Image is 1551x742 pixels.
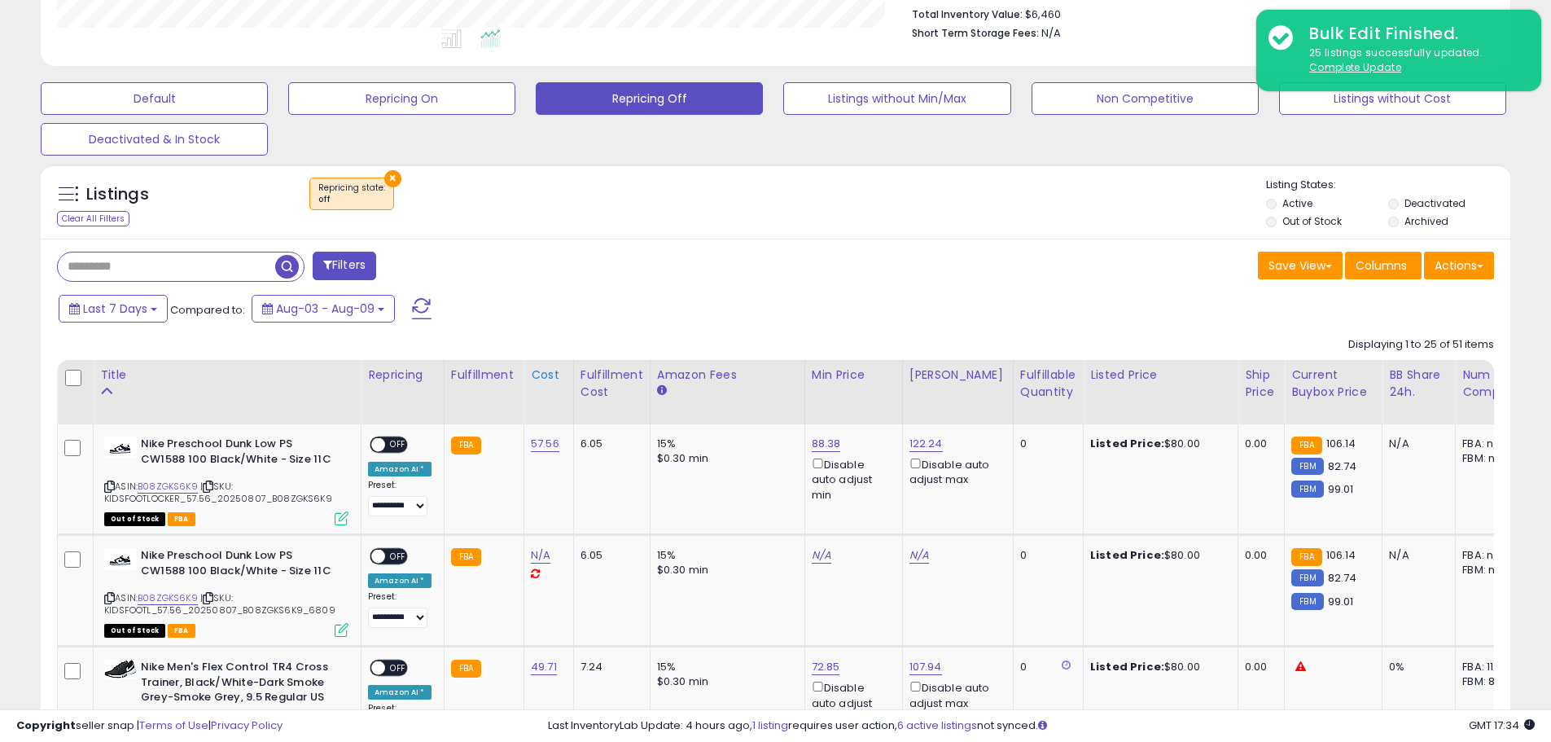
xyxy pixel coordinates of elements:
u: Complete Update [1309,60,1401,74]
a: 49.71 [531,659,557,675]
span: | SKU: KIDSFOOTL_57.56_20250807_B08ZGKS6K9_6809 [104,591,335,616]
small: FBM [1291,593,1323,610]
div: Amazon AI * [368,573,432,588]
div: 0% [1389,660,1443,674]
div: 0.00 [1245,660,1272,674]
a: N/A [812,547,831,564]
button: Listings without Min/Max [783,82,1010,115]
div: Clear All Filters [57,211,129,226]
button: Save View [1258,252,1343,279]
div: 25 listings successfully updated. [1297,46,1529,76]
div: Cost [531,367,567,384]
button: × [384,170,401,187]
li: $6,460 [912,3,1482,23]
a: 6 active listings [897,718,977,733]
div: Num of Comp. [1462,367,1522,401]
span: Repricing state : [318,182,385,206]
div: Disable auto adjust max [909,455,1001,487]
div: 15% [657,437,792,451]
div: $80.00 [1090,548,1225,563]
div: seller snap | | [16,718,283,734]
div: $0.30 min [657,674,792,689]
div: Amazon AI * [368,462,432,476]
button: Repricing Off [536,82,763,115]
b: Nike Preschool Dunk Low PS CW1588 100 Black/White - Size 11C [141,437,339,471]
div: N/A [1389,548,1443,563]
button: Filters [313,252,376,280]
div: 0 [1020,548,1071,563]
div: ASIN: [104,548,348,635]
div: 6.05 [581,548,637,563]
b: Nike Preschool Dunk Low PS CW1588 100 Black/White - Size 11C [141,548,339,582]
div: 0 [1020,660,1071,674]
div: FBA: n/a [1462,548,1516,563]
div: Displaying 1 to 25 of 51 items [1348,337,1494,353]
label: Deactivated [1404,196,1466,210]
div: Title [100,367,354,384]
small: FBA [451,660,481,678]
b: Total Inventory Value: [912,7,1023,21]
div: off [318,194,385,205]
img: 21DY7XbEq9L._SL40_.jpg [104,548,137,570]
button: Default [41,82,268,115]
a: 122.24 [909,436,943,452]
label: Active [1282,196,1312,210]
div: FBM: n/a [1462,563,1516,577]
span: 99.01 [1328,481,1354,497]
div: $0.30 min [657,563,792,577]
small: FBM [1291,458,1323,475]
img: 41U1+zG-3oL._SL40_.jpg [104,660,137,678]
a: B08ZGKS6K9 [138,480,198,494]
span: 106.14 [1326,436,1356,451]
span: 82.74 [1328,570,1357,586]
button: Actions [1424,252,1494,279]
div: Listed Price [1090,367,1231,384]
div: 0.00 [1245,548,1272,563]
div: 0 [1020,437,1071,451]
button: Last 7 Days [59,295,168,323]
a: 72.85 [812,659,840,675]
p: Listing States: [1266,178,1510,193]
div: Fulfillment [451,367,517,384]
div: [PERSON_NAME] [909,367,1006,384]
div: Disable auto adjust max [909,678,1001,710]
button: Repricing On [288,82,515,115]
span: Last 7 Days [83,301,147,317]
div: FBM: 8 [1462,674,1516,689]
div: Bulk Edit Finished. [1297,22,1529,46]
b: Listed Price: [1090,659,1164,674]
span: OFF [385,438,411,452]
div: $80.00 [1090,437,1225,451]
small: FBA [1291,437,1321,454]
div: Last InventoryLab Update: 4 hours ago, requires user action, not synced. [548,718,1535,734]
div: Amazon AI * [368,685,432,700]
div: FBA: 11 [1462,660,1516,674]
small: FBM [1291,569,1323,586]
small: Amazon Fees. [657,384,667,398]
label: Archived [1404,214,1448,228]
button: Non Competitive [1032,82,1259,115]
span: FBA [168,512,195,526]
small: FBA [451,437,481,454]
div: Amazon Fees [657,367,798,384]
div: Fulfillable Quantity [1020,367,1076,401]
span: Columns [1356,257,1407,274]
a: 107.94 [909,659,942,675]
div: Current Buybox Price [1291,367,1375,401]
div: Disable auto adjust min [812,678,890,726]
div: Ship Price [1245,367,1277,401]
button: Columns [1345,252,1422,279]
small: FBA [1291,548,1321,566]
div: 7.24 [581,660,637,674]
button: Aug-03 - Aug-09 [252,295,395,323]
a: 57.56 [531,436,559,452]
span: 82.74 [1328,459,1357,474]
b: Listed Price: [1090,436,1164,451]
img: 21DY7XbEq9L._SL40_.jpg [104,437,137,459]
span: N/A [1041,25,1061,41]
span: | SKU: KIDSFOOTLOCKER_57.56_20250807_B08ZGKS6K9 [104,480,332,504]
button: Listings without Cost [1279,82,1506,115]
h5: Listings [86,183,149,206]
div: Disable auto adjust min [812,455,890,503]
small: FBA [451,548,481,566]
